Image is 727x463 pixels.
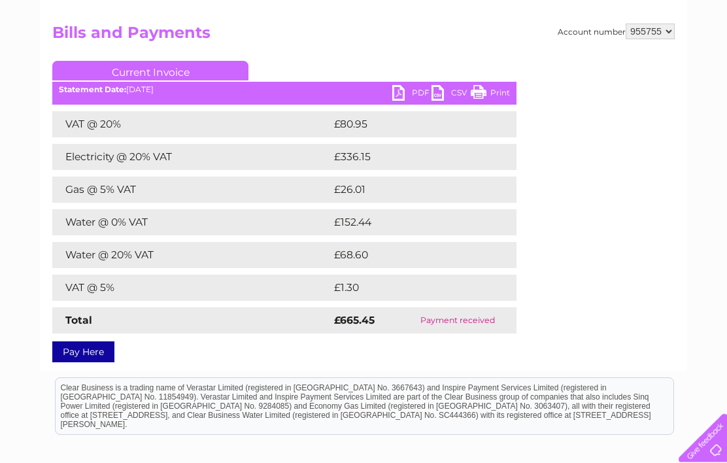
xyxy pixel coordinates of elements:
[52,145,331,171] td: Electricity @ 20% VAT
[52,210,331,236] td: Water @ 0% VAT
[59,85,126,95] b: Statement Date:
[334,315,375,327] strong: £665.45
[431,86,471,105] a: CSV
[52,275,331,301] td: VAT @ 5%
[52,342,114,363] a: Pay Here
[331,177,489,203] td: £26.01
[52,86,516,95] div: [DATE]
[331,112,490,138] td: £80.95
[52,61,248,81] a: Current Invoice
[52,243,331,269] td: Water @ 20% VAT
[331,243,491,269] td: £68.60
[640,56,672,65] a: Contact
[558,24,675,40] div: Account number
[25,34,92,74] img: logo.png
[613,56,632,65] a: Blog
[331,275,484,301] td: £1.30
[566,56,605,65] a: Telecoms
[497,56,522,65] a: Water
[392,86,431,105] a: PDF
[56,7,673,63] div: Clear Business is a trading name of Verastar Limited (registered in [GEOGRAPHIC_DATA] No. 3667643...
[684,56,715,65] a: Log out
[530,56,558,65] a: Energy
[52,177,331,203] td: Gas @ 5% VAT
[65,315,92,327] strong: Total
[52,24,675,49] h2: Bills and Payments
[52,112,331,138] td: VAT @ 20%
[471,86,510,105] a: Print
[399,308,516,334] td: Payment received
[481,7,571,23] a: 0333 014 3131
[331,145,492,171] td: £336.15
[331,210,492,236] td: £152.44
